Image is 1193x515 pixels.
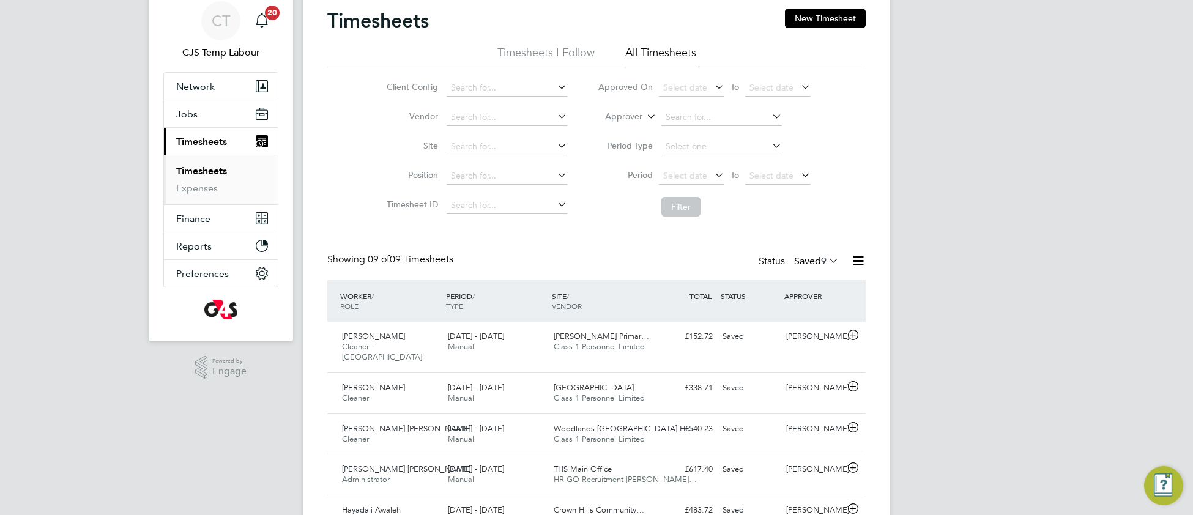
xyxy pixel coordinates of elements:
[164,73,278,100] button: Network
[472,291,475,301] span: /
[342,474,390,484] span: Administrator
[718,459,781,480] div: Saved
[781,459,845,480] div: [PERSON_NAME]
[663,82,707,93] span: Select date
[554,331,649,341] span: [PERSON_NAME] Primar…
[661,138,782,155] input: Select one
[176,240,212,252] span: Reports
[164,155,278,204] div: Timesheets
[661,197,701,217] button: Filter
[749,170,793,181] span: Select date
[327,9,429,33] h2: Timesheets
[554,505,644,515] span: Crown Hills Community…
[689,291,712,301] span: TOTAL
[448,341,474,352] span: Manual
[785,9,866,28] button: New Timesheet
[383,169,438,180] label: Position
[250,1,274,40] a: 20
[368,253,390,265] span: 09 of
[446,301,463,311] span: TYPE
[598,140,653,151] label: Period Type
[342,341,422,362] span: Cleaner - [GEOGRAPHIC_DATA]
[383,199,438,210] label: Timesheet ID
[164,100,278,127] button: Jobs
[661,109,782,126] input: Search for...
[781,285,845,307] div: APPROVER
[718,327,781,347] div: Saved
[204,300,237,319] img: g4s-logo-retina.png
[383,140,438,151] label: Site
[781,378,845,398] div: [PERSON_NAME]
[176,182,218,194] a: Expenses
[448,434,474,444] span: Manual
[554,434,645,444] span: Class 1 Personnel Limited
[164,232,278,259] button: Reports
[212,366,247,377] span: Engage
[759,253,841,270] div: Status
[342,331,405,341] span: [PERSON_NAME]
[342,464,470,474] span: [PERSON_NAME] [PERSON_NAME]
[448,382,504,393] span: [DATE] - [DATE]
[176,108,198,120] span: Jobs
[447,168,567,185] input: Search for...
[195,356,247,379] a: Powered byEngage
[625,45,696,67] li: All Timesheets
[448,474,474,484] span: Manual
[718,285,781,307] div: STATUS
[371,291,374,301] span: /
[448,331,504,341] span: [DATE] - [DATE]
[368,253,453,265] span: 09 Timesheets
[163,1,278,60] a: CTCJS Temp Labour
[497,45,595,67] li: Timesheets I Follow
[552,301,582,311] span: VENDOR
[176,136,227,147] span: Timesheets
[554,341,645,352] span: Class 1 Personnel Limited
[340,301,359,311] span: ROLE
[554,393,645,403] span: Class 1 Personnel Limited
[447,109,567,126] input: Search for...
[554,423,702,434] span: Woodlands [GEOGRAPHIC_DATA] Hos…
[749,82,793,93] span: Select date
[654,459,718,480] div: £617.40
[383,111,438,122] label: Vendor
[212,356,247,366] span: Powered by
[448,464,504,474] span: [DATE] - [DATE]
[265,6,280,20] span: 20
[794,255,839,267] label: Saved
[164,128,278,155] button: Timesheets
[598,81,653,92] label: Approved On
[164,260,278,287] button: Preferences
[447,138,567,155] input: Search for...
[212,13,231,29] span: CT
[598,169,653,180] label: Period
[654,327,718,347] div: £152.72
[447,197,567,214] input: Search for...
[176,268,229,280] span: Preferences
[163,45,278,60] span: CJS Temp Labour
[781,419,845,439] div: [PERSON_NAME]
[164,205,278,232] button: Finance
[718,378,781,398] div: Saved
[342,423,470,434] span: [PERSON_NAME] [PERSON_NAME]
[342,505,401,515] span: Hayadali Awaleh
[821,255,827,267] span: 9
[781,327,845,347] div: [PERSON_NAME]
[718,419,781,439] div: Saved
[383,81,438,92] label: Client Config
[654,378,718,398] div: £338.71
[567,291,569,301] span: /
[727,167,743,183] span: To
[342,434,369,444] span: Cleaner
[176,213,210,224] span: Finance
[337,285,443,317] div: WORKER
[554,382,634,393] span: [GEOGRAPHIC_DATA]
[448,393,474,403] span: Manual
[327,253,456,266] div: Showing
[654,419,718,439] div: £540.23
[163,300,278,319] a: Go to home page
[176,81,215,92] span: Network
[727,79,743,95] span: To
[587,111,642,123] label: Approver
[443,285,549,317] div: PERIOD
[448,423,504,434] span: [DATE] - [DATE]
